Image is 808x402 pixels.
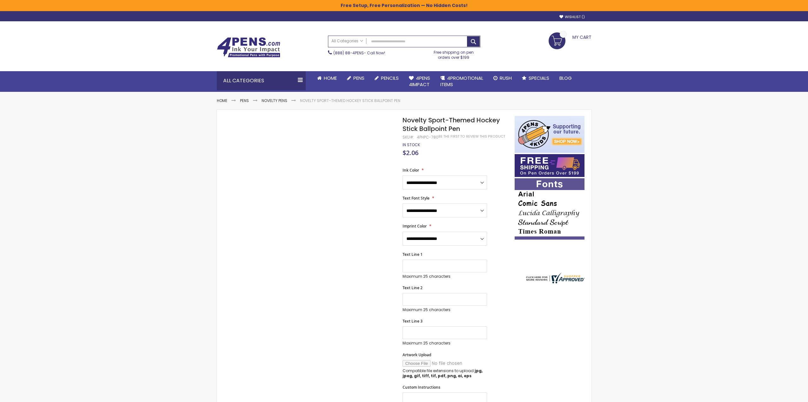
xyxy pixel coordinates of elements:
[353,75,364,81] span: Pens
[300,98,400,103] li: Novelty Sport-Themed Hockey Stick Ballpoint Pen
[409,75,430,88] span: 4Pens 4impact
[217,98,227,103] a: Home
[217,37,280,58] img: 4Pens Custom Pens and Promotional Products
[524,279,585,285] a: 4pens.com certificate URL
[438,134,505,139] a: Be the first to review this product
[559,15,585,19] a: Wishlist
[427,47,480,60] div: Free shipping on pen orders over $199
[515,154,584,177] img: Free shipping on orders over $199
[559,75,572,81] span: Blog
[403,307,487,312] p: Maximum 25 characters
[403,252,423,257] span: Text Line 1
[403,385,440,390] span: Custom Instructions
[403,352,431,358] span: Artwork Upload
[333,50,385,56] span: - Call Now!
[262,98,287,103] a: Novelty Pens
[381,75,399,81] span: Pencils
[403,134,414,140] strong: SKU
[403,341,487,346] p: Maximum 25 characters
[515,178,584,240] img: font-personalization-examples
[500,75,512,81] span: Rush
[403,195,430,201] span: Text Font Style
[404,71,435,92] a: 4Pens4impact
[333,50,364,56] a: (888) 88-4PENS
[403,274,487,279] p: Maximum 25 characters
[403,142,420,147] span: In stock
[403,148,418,157] span: $2.06
[324,75,337,81] span: Home
[403,167,419,173] span: Ink Color
[403,116,500,133] span: Novelty Sport-Themed Hockey Stick Ballpoint Pen
[488,71,517,85] a: Rush
[370,71,404,85] a: Pencils
[517,71,554,85] a: Specials
[417,135,438,140] div: 4PHPC-780
[515,116,584,153] img: 4pens 4 kids
[403,368,483,378] strong: jpg, jpeg, gif, tiff, tif, pdf, png, ai, eps
[529,75,549,81] span: Specials
[328,36,366,46] a: All Categories
[342,71,370,85] a: Pens
[403,223,427,229] span: Imprint Color
[435,71,488,92] a: 4PROMOTIONALITEMS
[403,318,423,324] span: Text Line 3
[440,75,483,88] span: 4PROMOTIONAL ITEMS
[524,273,585,283] img: 4pens.com widget logo
[403,285,423,290] span: Text Line 2
[403,368,487,378] p: Compatible file extensions to upload:
[312,71,342,85] a: Home
[217,71,306,90] div: All Categories
[240,98,249,103] a: Pens
[554,71,577,85] a: Blog
[331,38,363,44] span: All Categories
[403,142,420,147] div: Availability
